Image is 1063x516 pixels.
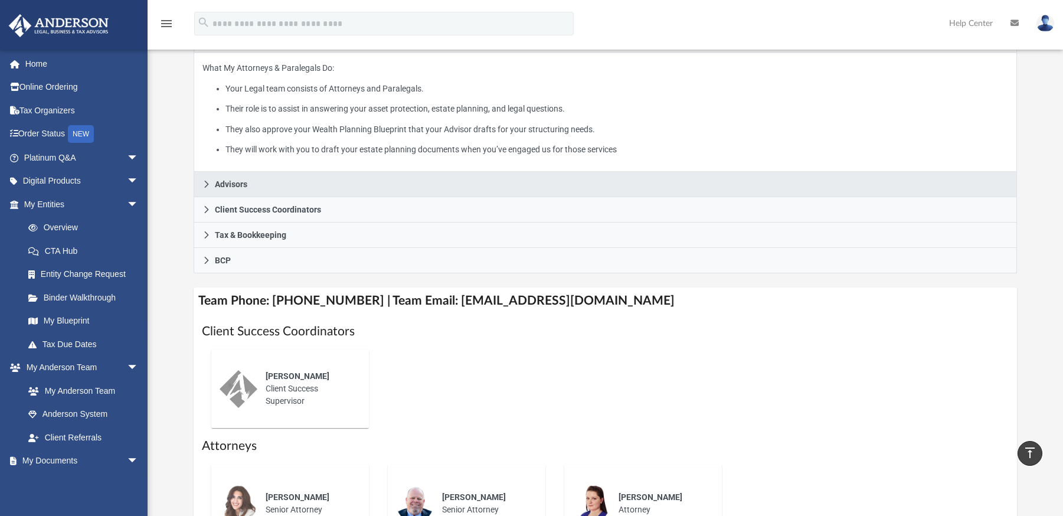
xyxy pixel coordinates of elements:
[8,76,156,99] a: Online Ordering
[1036,15,1054,32] img: User Pic
[17,379,145,403] a: My Anderson Team
[1023,446,1037,460] i: vertical_align_top
[225,81,1009,96] li: Your Legal team consists of Attorneys and Paralegals.
[215,205,321,214] span: Client Success Coordinators
[8,169,156,193] a: Digital Productsarrow_drop_down
[225,142,1009,157] li: They will work with you to draft your estate planning documents when you’ve engaged us for those ...
[17,309,151,333] a: My Blueprint
[202,437,1009,455] h1: Attorneys
[215,231,286,239] span: Tax & Bookkeeping
[17,239,156,263] a: CTA Hub
[8,449,151,473] a: My Documentsarrow_drop_down
[17,403,151,426] a: Anderson System
[202,61,1009,157] p: What My Attorneys & Paralegals Do:
[17,472,145,496] a: Box
[442,492,506,502] span: [PERSON_NAME]
[8,146,156,169] a: Platinum Q&Aarrow_drop_down
[194,197,1018,223] a: Client Success Coordinators
[194,53,1018,172] div: Attorneys & Paralegals
[619,492,682,502] span: [PERSON_NAME]
[17,216,156,240] a: Overview
[8,122,156,146] a: Order StatusNEW
[202,323,1009,340] h1: Client Success Coordinators
[8,52,156,76] a: Home
[17,263,156,286] a: Entity Change Request
[8,99,156,122] a: Tax Organizers
[194,288,1018,314] h4: Team Phone: [PHONE_NUMBER] | Team Email: [EMAIL_ADDRESS][DOMAIN_NAME]
[225,102,1009,116] li: Their role is to assist in answering your asset protection, estate planning, and legal questions.
[159,22,174,31] a: menu
[17,286,156,309] a: Binder Walkthrough
[127,449,151,473] span: arrow_drop_down
[220,370,257,408] img: thumbnail
[8,192,156,216] a: My Entitiesarrow_drop_down
[1018,441,1042,466] a: vertical_align_top
[225,122,1009,137] li: They also approve your Wealth Planning Blueprint that your Advisor drafts for your structuring ne...
[194,248,1018,273] a: BCP
[266,371,329,381] span: [PERSON_NAME]
[194,172,1018,197] a: Advisors
[17,426,151,449] a: Client Referrals
[68,125,94,143] div: NEW
[8,356,151,380] a: My Anderson Teamarrow_drop_down
[197,16,210,29] i: search
[194,223,1018,248] a: Tax & Bookkeeping
[215,256,231,264] span: BCP
[127,146,151,170] span: arrow_drop_down
[127,356,151,380] span: arrow_drop_down
[215,180,247,188] span: Advisors
[127,169,151,194] span: arrow_drop_down
[266,492,329,502] span: [PERSON_NAME]
[5,14,112,37] img: Anderson Advisors Platinum Portal
[257,362,361,416] div: Client Success Supervisor
[127,192,151,217] span: arrow_drop_down
[17,332,156,356] a: Tax Due Dates
[159,17,174,31] i: menu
